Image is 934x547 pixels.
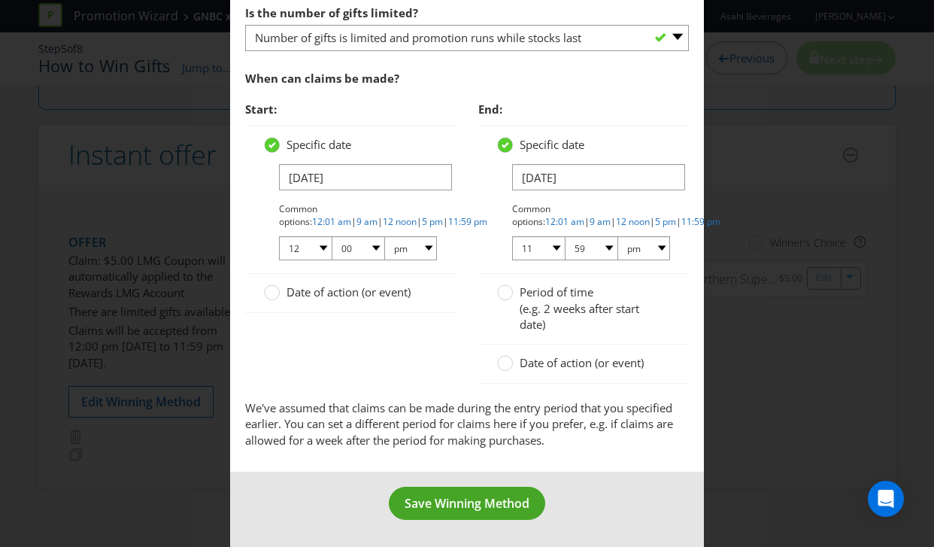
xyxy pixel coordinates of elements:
span: | [676,215,681,228]
a: 11:59 pm [681,215,720,228]
span: When can claims be made? [245,71,399,86]
span: Specific date [520,137,584,152]
span: | [611,215,616,228]
input: DD/MM/YY [512,164,685,190]
span: Specific date [287,137,351,152]
a: 12:01 am [312,215,351,228]
span: | [650,215,655,228]
input: DD/MM/YY [279,164,452,190]
span: Date of action (or event) [520,355,644,370]
a: 12 noon [383,215,417,228]
a: 11:59 pm [448,215,487,228]
a: 12 noon [616,215,650,228]
a: 12:01 am [545,215,584,228]
p: We've assumed that claims can be made during the entry period that you specified earlier. You can... [245,400,689,448]
span: Save Winning Method [405,495,529,512]
span: | [378,215,383,228]
button: Save Winning Method [389,487,545,521]
a: 9 am [590,215,611,228]
a: 5 pm [655,215,676,228]
div: Open Intercom Messenger [868,481,904,517]
span: (e.g. 2 weeks after start date) [520,301,639,332]
span: Period of time [520,284,593,299]
span: Date of action (or event) [287,284,411,299]
span: | [443,215,448,228]
a: 9 am [356,215,378,228]
span: Common options: [279,202,317,228]
a: 5 pm [422,215,443,228]
span: Common options: [512,202,550,228]
span: End: [478,102,502,117]
span: Is the number of gifts limited? [245,5,418,20]
span: | [417,215,422,228]
span: | [351,215,356,228]
span: Start: [245,102,277,117]
span: | [584,215,590,228]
